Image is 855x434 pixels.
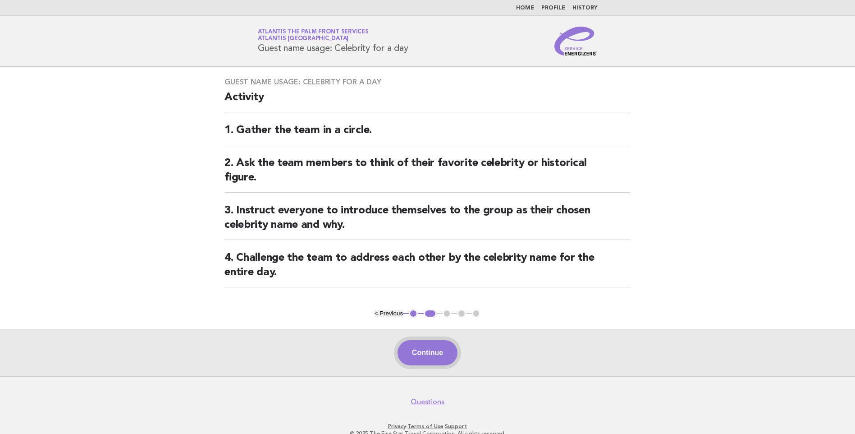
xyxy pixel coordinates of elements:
[445,423,467,429] a: Support
[224,156,631,193] h2: 2. Ask the team members to think of their favorite celebrity or historical figure.
[407,423,444,429] a: Terms of Use
[224,78,631,87] h3: Guest name usage: Celebrity for a day
[554,27,598,55] img: Service Energizers
[152,423,704,430] p: · ·
[375,310,403,317] button: < Previous
[224,123,631,145] h2: 1. Gather the team in a circle.
[258,29,408,53] h1: Guest name usage: Celebrity for a day
[572,5,598,11] a: History
[398,340,457,365] button: Continue
[409,309,418,318] button: 1
[516,5,534,11] a: Home
[411,397,444,406] a: Questions
[258,29,369,42] a: Atlantis The Palm Front ServicesAtlantis [GEOGRAPHIC_DATA]
[258,36,349,42] span: Atlantis [GEOGRAPHIC_DATA]
[424,309,437,318] button: 2
[224,203,631,240] h2: 3. Instruct everyone to introduce themselves to the group as their chosen celebrity name and why.
[388,423,406,429] a: Privacy
[224,251,631,287] h2: 4. Challenge the team to address each other by the celebrity name for the entire day.
[224,90,631,112] h2: Activity
[541,5,565,11] a: Profile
